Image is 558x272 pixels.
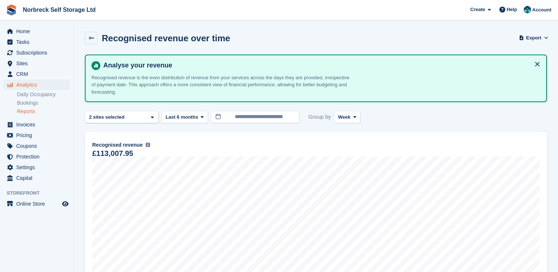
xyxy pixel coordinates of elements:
a: menu [4,151,70,162]
span: Tasks [16,37,60,47]
button: Last 6 months [162,111,208,123]
a: menu [4,37,70,47]
span: Home [16,26,60,36]
span: Create [470,6,485,13]
a: menu [4,130,70,140]
button: Week [334,111,360,123]
span: Sites [16,58,60,69]
a: menu [4,199,70,209]
img: icon-info-grey-7440780725fd019a000dd9b08b2336e03edf1995a4989e88bcd33f0948082b44.svg [146,143,150,147]
a: menu [4,173,70,183]
span: Settings [16,162,60,172]
h2: Recognised revenue over time [102,33,230,43]
span: Week [338,114,351,121]
div: 2 sites selected [88,114,127,121]
a: Preview store [61,199,70,208]
span: Recognised revenue [92,141,143,149]
p: Recognised revenue is the even distribution of revenue from your services across the days they ar... [91,74,350,96]
a: menu [4,80,70,90]
button: Export [520,32,547,44]
span: Analytics [16,80,60,90]
a: Reports [17,108,70,115]
span: Protection [16,151,60,162]
a: menu [4,141,70,151]
img: Sally King [524,6,531,13]
a: menu [4,119,70,130]
a: menu [4,48,70,58]
a: menu [4,162,70,172]
h4: Analyse your revenue [100,61,540,70]
span: Group by [308,111,331,123]
span: Capital [16,173,60,183]
span: Last 6 months [166,114,198,121]
div: £113,007.95 [92,150,133,157]
a: menu [4,26,70,36]
img: stora-icon-8386f47178a22dfd0bd8f6a31ec36ba5ce8667c1dd55bd0f319d3a0aa187defe.svg [6,4,17,15]
span: Subscriptions [16,48,60,58]
span: Help [507,6,517,13]
span: Coupons [16,141,60,151]
a: menu [4,58,70,69]
a: Daily Occupancy [17,91,70,98]
span: Storefront [7,189,73,197]
span: Export [526,34,541,42]
span: Online Store [16,199,60,209]
a: Bookings [17,100,70,107]
a: Norbreck Self Storage Ltd [20,4,98,16]
span: CRM [16,69,60,79]
span: Pricing [16,130,60,140]
span: Account [532,6,551,14]
span: Invoices [16,119,60,130]
a: menu [4,69,70,79]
